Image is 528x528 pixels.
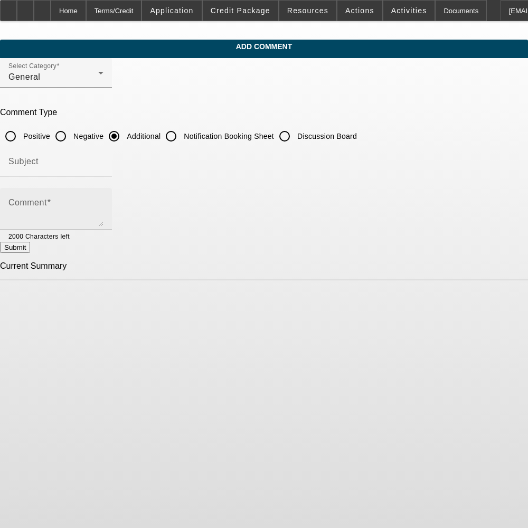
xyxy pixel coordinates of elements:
[8,63,56,70] mat-label: Select Category
[8,157,39,166] mat-label: Subject
[8,230,70,242] mat-hint: 2000 Characters left
[125,131,161,142] label: Additional
[287,6,328,15] span: Resources
[295,131,357,142] label: Discussion Board
[203,1,278,21] button: Credit Package
[337,1,382,21] button: Actions
[182,131,274,142] label: Notification Booking Sheet
[345,6,374,15] span: Actions
[71,131,103,142] label: Negative
[8,198,47,207] mat-label: Comment
[21,131,50,142] label: Positive
[150,6,193,15] span: Application
[383,1,435,21] button: Activities
[142,1,201,21] button: Application
[279,1,336,21] button: Resources
[211,6,270,15] span: Credit Package
[8,42,520,51] span: Add Comment
[8,72,40,81] span: General
[391,6,427,15] span: Activities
